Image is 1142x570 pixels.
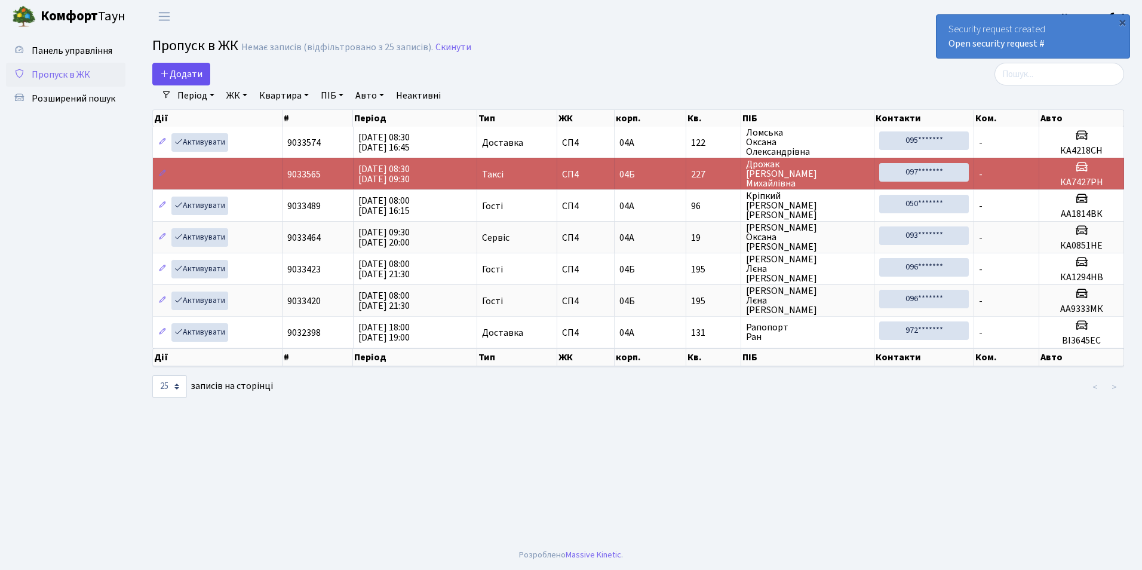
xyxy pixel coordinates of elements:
[160,68,202,81] span: Додати
[358,194,410,217] span: [DATE] 08:00 [DATE] 16:15
[353,348,477,366] th: Період
[482,138,523,148] span: Доставка
[173,85,219,106] a: Період
[1044,335,1119,347] h5: BI3645EC
[979,263,983,276] span: -
[171,292,228,310] a: Активувати
[686,110,741,127] th: Кв.
[358,258,410,281] span: [DATE] 08:00 [DATE] 21:30
[482,170,504,179] span: Таксі
[358,321,410,344] span: [DATE] 18:00 [DATE] 19:00
[615,110,686,127] th: корп.
[1044,209,1119,220] h5: АА1814ВК
[283,110,353,127] th: #
[358,226,410,249] span: [DATE] 09:30 [DATE] 20:00
[171,323,228,342] a: Активувати
[287,231,321,244] span: 9033464
[619,136,634,149] span: 04А
[358,163,410,186] span: [DATE] 08:30 [DATE] 09:30
[557,110,615,127] th: ЖК
[746,255,870,283] span: [PERSON_NAME] Лєна [PERSON_NAME]
[171,133,228,152] a: Активувати
[149,7,179,26] button: Переключити навігацію
[482,233,509,243] span: Сервіс
[979,326,983,339] span: -
[152,375,273,398] label: записів на сторінці
[287,168,321,181] span: 9033565
[287,263,321,276] span: 9033423
[746,323,870,342] span: Рапопорт Ран
[979,295,983,308] span: -
[351,85,389,106] a: Авто
[562,201,610,211] span: СП4
[691,328,736,338] span: 131
[1044,177,1119,188] h5: КА7427РН
[562,170,610,179] span: СП4
[1116,16,1128,28] div: ×
[974,110,1039,127] th: Ком.
[615,348,686,366] th: корп.
[391,85,446,106] a: Неактивні
[32,92,115,105] span: Розширений пошук
[948,37,1045,50] a: Open security request #
[979,136,983,149] span: -
[287,295,321,308] span: 9033420
[746,128,870,157] span: Ломська Оксана Олександрівна
[287,136,321,149] span: 9033574
[6,39,125,63] a: Панель управління
[153,110,283,127] th: Дії
[562,233,610,243] span: СП4
[358,131,410,154] span: [DATE] 08:30 [DATE] 16:45
[152,375,187,398] select: записів на сторінці
[691,138,736,148] span: 122
[287,326,321,339] span: 9032398
[979,200,983,213] span: -
[482,296,503,306] span: Гості
[619,263,635,276] span: 04Б
[153,348,283,366] th: Дії
[979,168,983,181] span: -
[241,42,433,53] div: Немає записів (відфільтровано з 25 записів).
[937,15,1129,58] div: Security request created
[691,233,736,243] span: 19
[6,63,125,87] a: Пропуск в ЖК
[477,348,557,366] th: Тип
[691,265,736,274] span: 195
[171,228,228,247] a: Активувати
[287,200,321,213] span: 9033489
[316,85,348,106] a: ПІБ
[6,87,125,111] a: Розширений пошук
[746,191,870,220] span: Кріпкий [PERSON_NAME] [PERSON_NAME]
[12,5,36,29] img: logo.png
[41,7,98,26] b: Комфорт
[254,85,314,106] a: Квартира
[686,348,741,366] th: Кв.
[746,160,870,188] span: Дрожак [PERSON_NAME] Михайлівна
[691,170,736,179] span: 227
[1044,145,1119,157] h5: КА4218СH
[562,296,610,306] span: СП4
[741,110,875,127] th: ПІБ
[741,348,875,366] th: ПІБ
[619,200,634,213] span: 04А
[358,289,410,312] span: [DATE] 08:00 [DATE] 21:30
[1044,304,1119,315] h5: АА9333МК
[974,348,1039,366] th: Ком.
[619,231,634,244] span: 04А
[619,168,635,181] span: 04Б
[283,348,353,366] th: #
[171,197,228,215] a: Активувати
[482,265,503,274] span: Гості
[874,348,974,366] th: Контакти
[994,63,1124,85] input: Пошук...
[979,231,983,244] span: -
[171,260,228,278] a: Активувати
[152,35,238,56] span: Пропуск в ЖК
[566,548,621,561] a: Massive Kinetic
[477,110,557,127] th: Тип
[619,326,634,339] span: 04А
[519,548,623,562] div: Розроблено .
[874,110,974,127] th: Контакти
[32,68,90,81] span: Пропуск в ЖК
[41,7,125,27] span: Таун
